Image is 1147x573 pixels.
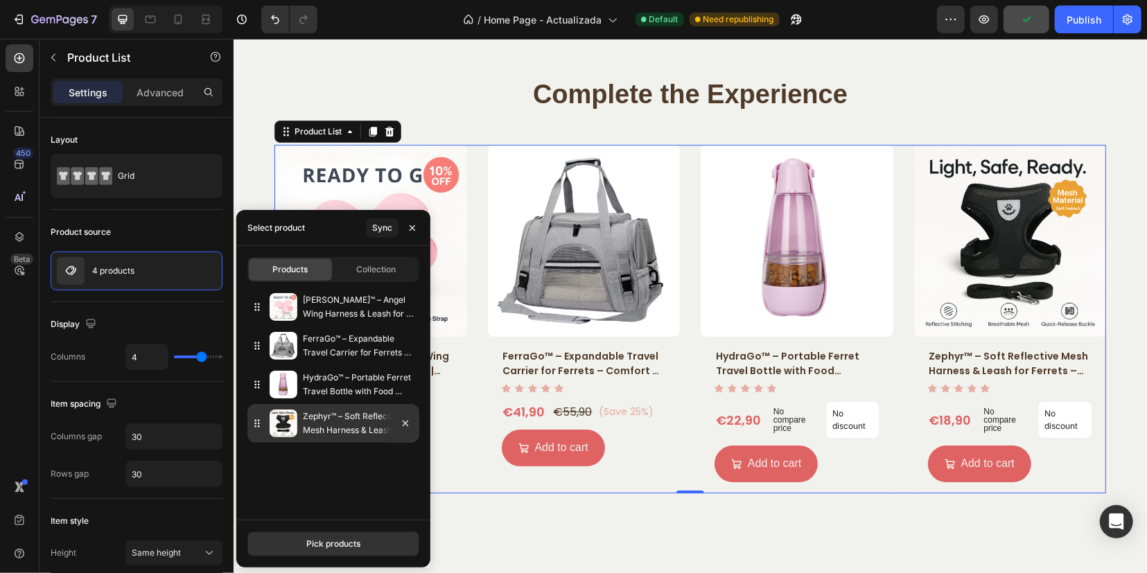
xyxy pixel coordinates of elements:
a: HydraGo™ – Portable Ferret Travel Bottle with Food Compartment – Smart On-the-Go Design [467,106,660,299]
p: Product List [67,49,185,66]
div: Add to cart [301,399,355,419]
div: Pick products [306,538,360,550]
span: Default [649,13,678,26]
a: FerraGo™ – Expandable Travel Carrier for Ferrets – Comfort & Space On-the-Go [268,309,433,341]
div: Height [51,547,76,559]
div: Item spacing [51,395,120,414]
span: Need republishing [703,13,774,26]
p: No compare price [751,369,794,394]
p: No discount [811,369,852,394]
div: Grid [118,160,202,192]
p: No discount [599,369,639,394]
div: €41,90 [268,362,313,384]
div: Columns gap [51,430,102,443]
a: HydraGo™ – Portable Ferret Travel Bottle with Food Compartment – Smart On-the-Go Design [481,309,646,341]
pre: (Save 25%) [366,366,421,380]
button: Add to cart [268,391,371,427]
div: Item style [51,515,89,527]
div: Columns [51,351,85,363]
button: Add to cart [694,407,798,443]
div: Product source [51,226,111,238]
div: Undo/Redo [261,6,317,33]
p: [PERSON_NAME]™ – Angel Wing Harness & Leash for Ferrets | Feather-Light Secure Fit [303,293,414,321]
iframe: Design area [234,39,1147,573]
a: Zephyr™ – Soft Reflective Mesh Harness & Leash for Ferrets – Night-Safe Comfort [681,106,873,299]
div: Layout [51,134,78,146]
input: Auto [126,424,222,449]
div: 450 [13,148,33,159]
button: Pick products [247,531,419,556]
span: / [478,12,482,27]
a: Zephyr™ – Soft Reflective Mesh Harness & Leash for Ferrets – Night-Safe Comfort [694,309,859,341]
img: collections [270,409,297,437]
p: Zephyr™ – Soft Reflective Mesh Harness & Leash for Ferrets – Night-Safe Comfort [303,409,414,437]
a: FerraGo™ – Expandable Travel Carrier for Ferrets – Comfort & Space On-the-Go [254,106,447,299]
div: Product List [58,87,111,99]
div: Publish [1067,12,1101,27]
div: Rows gap [51,468,89,480]
span: Same height [132,547,181,558]
img: collections [270,371,297,398]
button: Add to cart [481,407,584,443]
div: Sync [372,222,392,234]
div: Display [51,315,99,334]
p: Settings [69,85,107,100]
p: Advanced [137,85,184,100]
p: FerraGo™ – Expandable Travel Carrier for Ferrets – Comfort & Space On-the-Go [303,332,414,360]
button: Publish [1055,6,1113,33]
img: product feature img [57,257,85,285]
input: Auto [126,344,168,369]
img: collections [270,293,297,321]
div: Beta [10,254,33,265]
div: Open Intercom Messenger [1100,505,1133,538]
div: Add to cart [728,415,781,435]
button: 7 [6,6,103,33]
span: Products [273,263,308,276]
p: HydraGo™ – Portable Ferret Travel Bottle with Food Compartment – Smart On-the-Go Design [303,371,414,398]
p: 4 products [92,266,134,276]
button: Sync [366,218,399,238]
div: €55,90 [319,364,360,383]
button: Same height [125,540,222,565]
div: €18,90 [694,371,739,392]
img: collections [270,332,297,360]
div: Add to cart [514,415,568,435]
div: €22,90 [481,371,529,392]
span: Home Page - Actualizada [484,12,602,27]
input: Auto [126,461,222,486]
p: No compare price [540,369,581,394]
p: 7 [91,11,97,28]
div: Select product [247,222,305,234]
span: Collection [357,263,396,276]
